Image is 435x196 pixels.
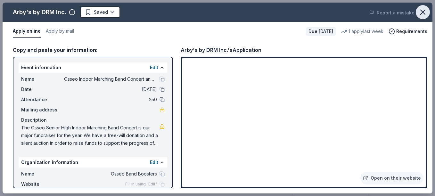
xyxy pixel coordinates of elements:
a: Open on their website [360,172,423,184]
span: Date [21,86,64,93]
button: Saved [80,6,120,18]
button: Edit [150,159,158,166]
span: Name [21,170,64,178]
span: Osseo Band Boosters [64,170,157,178]
button: Apply by mail [46,25,74,38]
button: Report a mistake [369,9,414,17]
button: Requirements [389,28,427,35]
div: Description [21,116,165,124]
span: Mailing address [21,106,64,114]
span: Fill in using "Edit" [125,182,157,187]
div: Due [DATE] [306,27,336,36]
div: Copy and paste your information: [13,46,173,54]
div: Arby's by DRM Inc. [13,7,66,17]
span: [DATE] [64,86,157,93]
div: 1 apply last week [341,28,383,35]
span: Requirements [396,28,427,35]
span: Attendance [21,96,64,103]
span: Name [21,75,64,83]
div: Arby's by DRM Inc.'s Application [181,46,261,54]
span: Osseo Indoor Marching Band Concert and Silent Auction [64,75,157,83]
span: Saved [94,8,108,16]
span: Website [21,180,64,188]
button: Edit [150,64,158,71]
button: Apply online [13,25,41,38]
div: Organization information [19,157,167,167]
span: 250 [64,96,157,103]
div: Event information [19,62,167,73]
span: The Osseo Senior High Indoor Marching Band Concert is our major fundraiser for the year. We have ... [21,124,160,147]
